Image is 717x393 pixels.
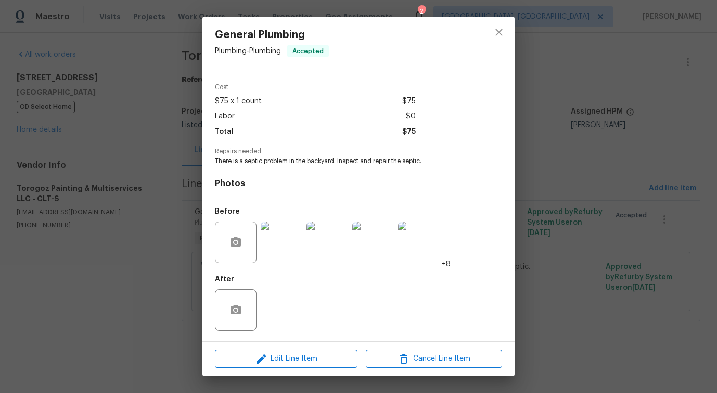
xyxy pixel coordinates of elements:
span: Plumbing - Plumbing [215,47,281,55]
span: Labor [215,109,235,124]
span: $0 [406,109,416,124]
span: +8 [442,259,451,269]
span: There is a septic problem in the backyard. Inspect and repair the septic. [215,157,473,166]
span: Cancel Line Item [369,352,499,365]
h4: Photos [215,178,502,189]
button: close [486,20,511,45]
span: $75 [402,125,416,140]
span: $75 [402,94,416,109]
span: $75 x 1 count [215,94,262,109]
span: Accepted [288,46,328,56]
span: Cost [215,84,416,91]
h5: Before [215,208,240,215]
div: 2 [418,6,425,17]
button: Cancel Line Item [366,350,502,368]
span: Total [215,125,234,140]
span: Edit Line Item [218,352,354,365]
button: Edit Line Item [215,350,357,368]
h5: After [215,276,234,283]
span: Repairs needed [215,148,502,155]
span: General Plumbing [215,29,329,41]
